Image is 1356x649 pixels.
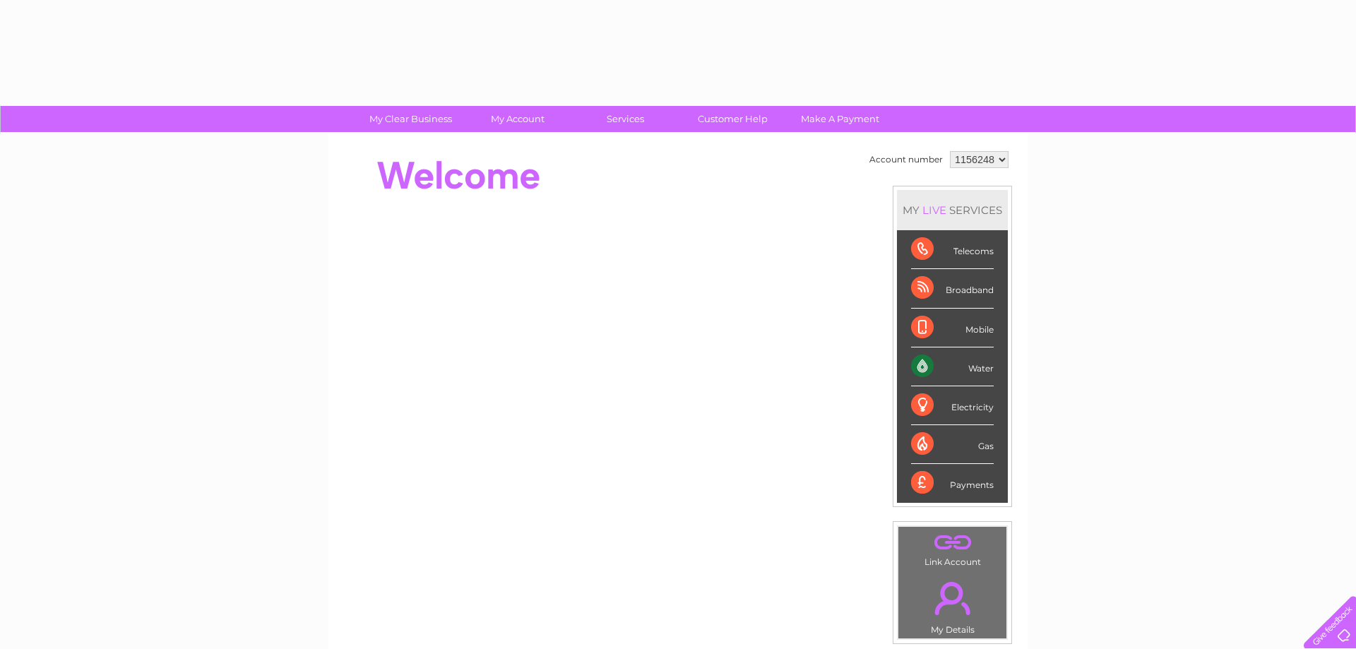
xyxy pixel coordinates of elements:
td: My Details [898,570,1007,639]
a: Services [567,106,684,132]
a: My Account [460,106,576,132]
a: Customer Help [674,106,791,132]
a: . [902,573,1003,623]
div: Water [911,347,994,386]
td: Link Account [898,526,1007,571]
div: Electricity [911,386,994,425]
div: Mobile [911,309,994,347]
div: Payments [911,464,994,502]
td: Account number [866,148,946,172]
div: Telecoms [911,230,994,269]
a: . [902,530,1003,555]
div: MY SERVICES [897,190,1008,230]
a: My Clear Business [352,106,469,132]
a: Make A Payment [782,106,898,132]
div: Broadband [911,269,994,308]
div: Gas [911,425,994,464]
div: LIVE [920,203,949,217]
